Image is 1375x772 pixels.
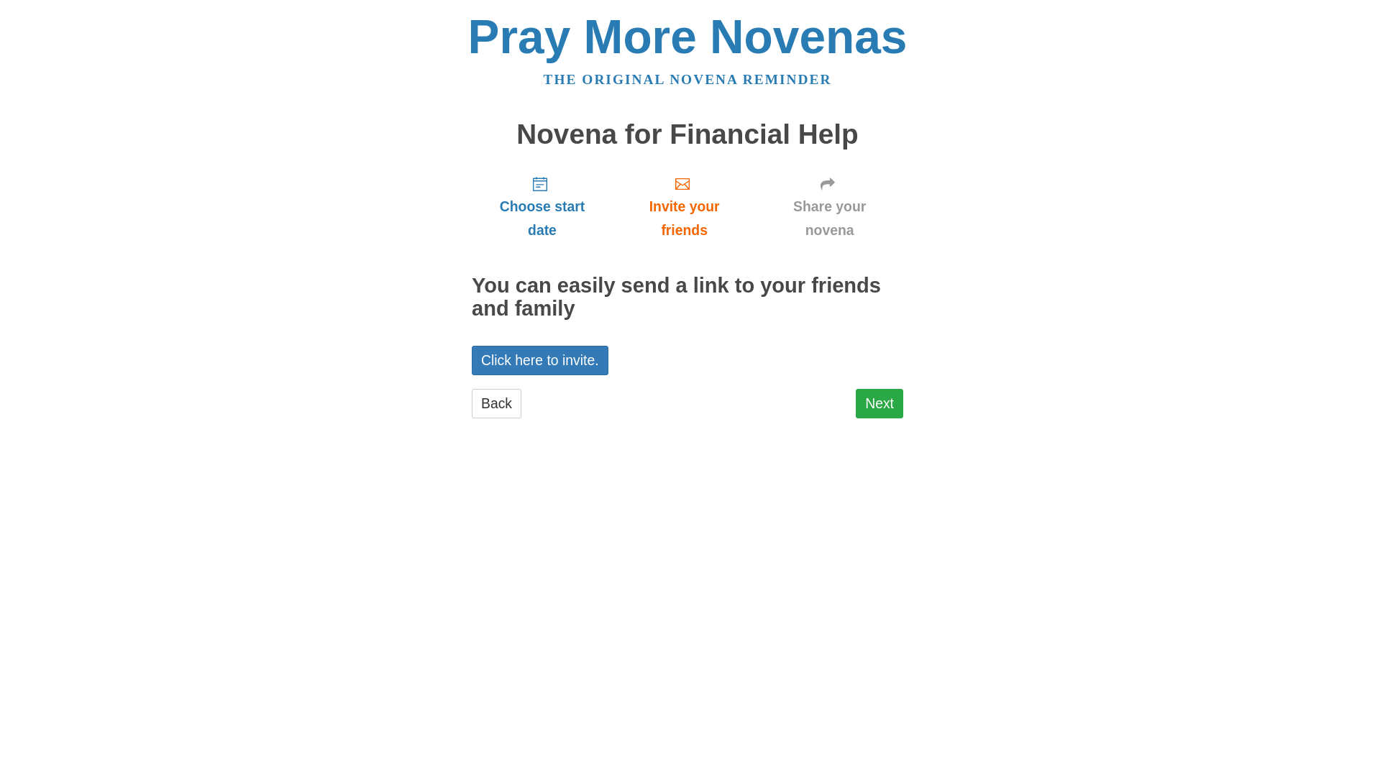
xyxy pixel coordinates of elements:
a: Share your novena [756,164,903,249]
h2: You can easily send a link to your friends and family [472,275,903,321]
a: The original novena reminder [544,72,832,87]
a: Back [472,389,521,418]
a: Invite your friends [613,164,756,249]
h1: Novena for Financial Help [472,119,903,150]
a: Choose start date [472,164,613,249]
a: Click here to invite. [472,346,608,375]
a: Pray More Novenas [468,10,908,63]
span: Choose start date [486,195,598,242]
a: Next [856,389,903,418]
span: Invite your friends [627,195,741,242]
span: Share your novena [770,195,889,242]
